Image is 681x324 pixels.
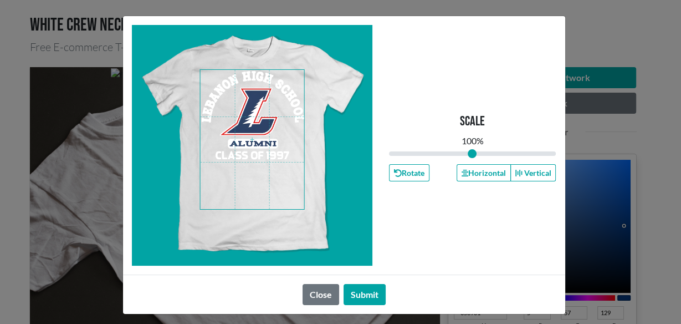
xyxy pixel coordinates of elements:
[303,284,339,305] button: Close
[344,284,386,305] button: Submit
[457,164,511,181] button: Horizontal
[389,164,429,181] button: Rotate
[462,134,484,148] div: 100 %
[510,164,556,181] button: Vertical
[460,114,485,130] p: Scale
